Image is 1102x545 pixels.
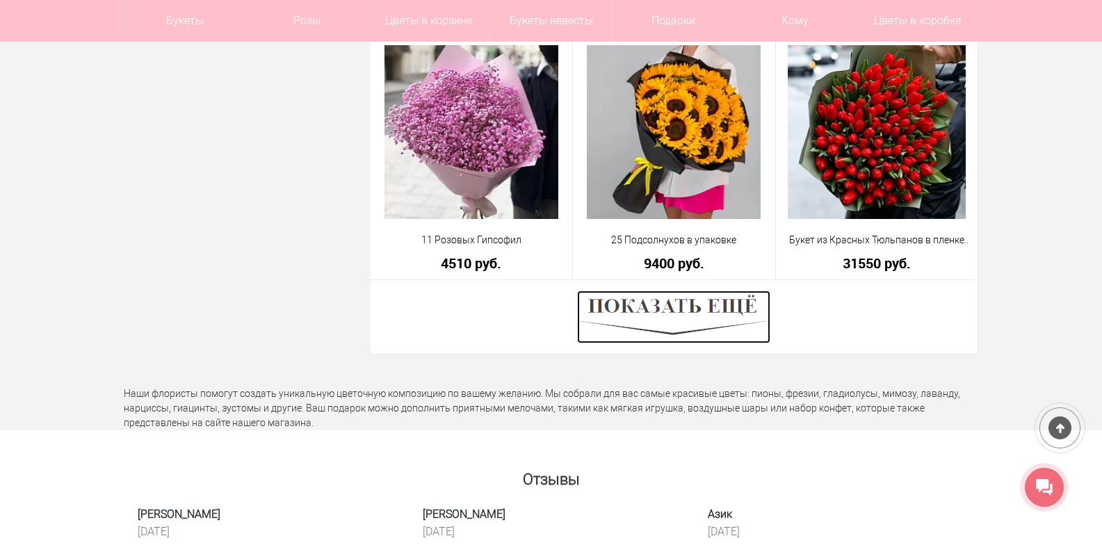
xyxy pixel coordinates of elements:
img: 11 Розовых Гипсофил [384,45,558,219]
a: 9400 руб. [582,256,766,270]
span: Азик [708,506,965,522]
div: Наши флористы помогут создать уникальную цветочную композицию по вашему желанию. Мы собрали для в... [113,387,989,430]
time: [DATE] [138,524,395,539]
img: 25 Подсолнухов в упаковке [587,45,761,219]
a: Букет из Красных Тюльпанов в пленке 101 шт [785,233,969,247]
time: [DATE] [423,524,680,539]
a: 11 Розовых Гипсофил [380,233,564,247]
a: Показать ещё [577,311,770,322]
a: 31550 руб. [785,256,969,270]
time: [DATE] [708,524,965,539]
h2: Отзывы [124,464,979,488]
span: [PERSON_NAME] [138,506,395,522]
img: Показать ещё [577,291,770,343]
span: [PERSON_NAME] [423,506,680,522]
img: Букет из Красных Тюльпанов в пленке 101 шт [788,45,966,219]
a: 4510 руб. [380,256,564,270]
a: 25 Подсолнухов в упаковке [582,233,766,247]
